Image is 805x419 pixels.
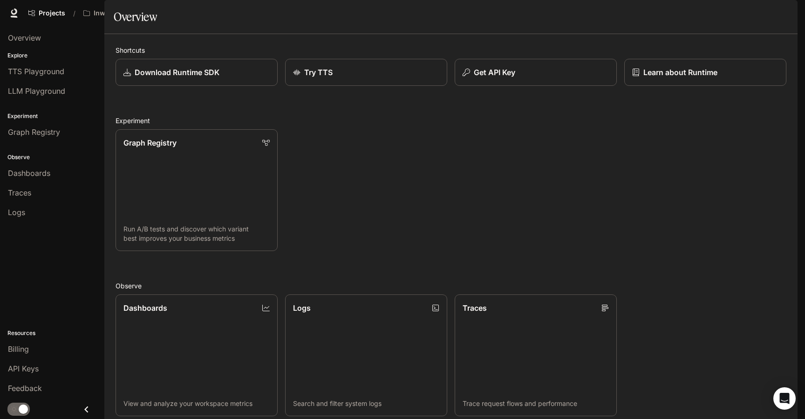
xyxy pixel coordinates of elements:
p: View and analyze your workspace metrics [123,399,270,408]
span: Projects [39,9,65,17]
h2: Experiment [116,116,786,126]
p: Download Runtime SDK [135,67,219,78]
a: Go to projects [24,4,69,22]
p: Trace request flows and performance [463,399,609,408]
p: Run A/B tests and discover which variant best improves your business metrics [123,224,270,243]
a: Learn about Runtime [624,59,786,86]
h2: Observe [116,281,786,291]
p: Dashboards [123,302,167,314]
h2: Shortcuts [116,45,786,55]
a: LogsSearch and filter system logs [285,294,447,416]
div: / [69,8,79,18]
a: Graph RegistryRun A/B tests and discover which variant best improves your business metrics [116,129,278,251]
button: Get API Key [455,59,617,86]
p: Logs [293,302,311,314]
p: Try TTS [304,67,333,78]
p: Search and filter system logs [293,399,439,408]
p: Learn about Runtime [643,67,717,78]
p: Inworld AI Demos [94,9,146,17]
div: Open Intercom Messenger [773,387,796,410]
a: DashboardsView and analyze your workspace metrics [116,294,278,416]
p: Get API Key [474,67,515,78]
p: Traces [463,302,487,314]
button: All workspaces [79,4,160,22]
p: Graph Registry [123,137,177,148]
a: Download Runtime SDK [116,59,278,86]
h1: Overview [114,7,157,26]
a: TracesTrace request flows and performance [455,294,617,416]
a: Try TTS [285,59,447,86]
